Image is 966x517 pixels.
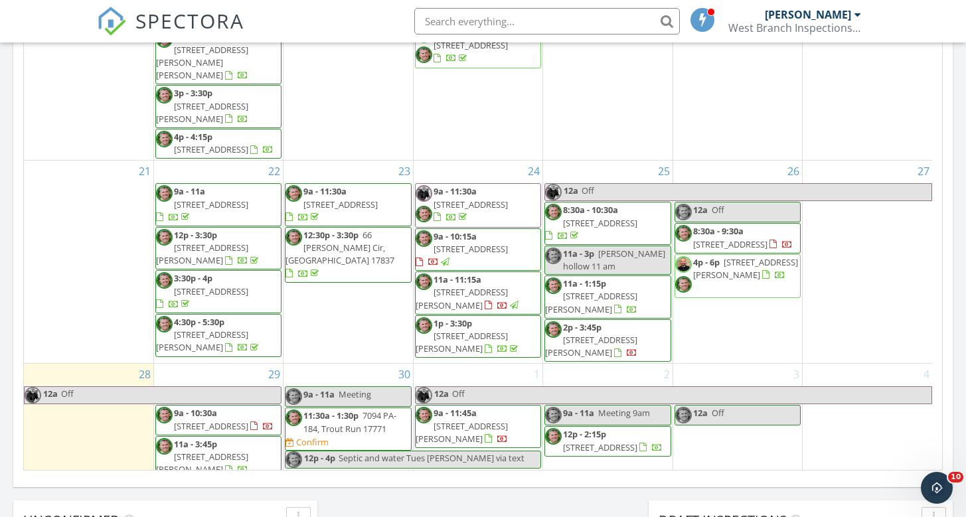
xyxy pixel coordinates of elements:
[285,409,302,426] img: radon_photo_.png
[174,438,217,450] span: 11a - 3:45p
[174,316,224,328] span: 4:30p - 5:30p
[153,161,283,364] td: Go to September 22, 2025
[174,131,274,155] a: 4p - 4:15p [STREET_ADDRESS]
[544,275,671,319] a: 11a - 1:15p [STREET_ADDRESS][PERSON_NAME]
[434,185,477,197] span: 9a - 11:30a
[174,143,248,155] span: [STREET_ADDRESS]
[693,256,720,268] span: 4p - 6p
[285,229,394,279] a: 12:30p - 3:30p 66 [PERSON_NAME] Cir, [GEOGRAPHIC_DATA] 17837
[416,407,508,444] a: 9a - 11:45a [STREET_ADDRESS][PERSON_NAME]
[156,131,173,147] img: radon_photo_.png
[563,407,594,419] span: 9a - 11a
[156,185,248,222] a: 9a - 11a [STREET_ADDRESS]
[285,185,302,202] img: radon_photo_.png
[416,206,432,222] img: radon_photo_.png
[156,87,248,124] a: 3p - 3:30p [STREET_ADDRESS][PERSON_NAME]
[598,407,650,419] span: Meeting 9am
[136,161,153,182] a: Go to September 21, 2025
[155,405,282,435] a: 9a - 10:30a [STREET_ADDRESS]
[24,161,153,364] td: Go to September 21, 2025
[673,161,802,364] td: Go to September 26, 2025
[545,248,562,264] img: radon_photo_.png
[434,387,449,404] span: 12a
[563,248,594,259] span: 11a - 3p
[156,316,261,353] a: 4:30p - 5:30p [STREET_ADDRESS][PERSON_NAME]
[285,436,329,449] a: Confirm
[543,161,673,364] td: Go to September 25, 2025
[285,183,411,226] a: 9a - 11:30a [STREET_ADDRESS]
[285,229,394,266] span: 66 [PERSON_NAME] Cir, [GEOGRAPHIC_DATA] 17837
[156,87,173,104] img: radon_photo_.png
[693,225,793,250] a: 8:30a - 9:30a [STREET_ADDRESS]
[61,388,74,400] span: Off
[545,184,562,200] img: 704819753.jpg
[156,329,248,353] span: [STREET_ADDRESS][PERSON_NAME]
[675,223,801,253] a: 8:30a - 9:30a [STREET_ADDRESS]
[135,7,244,35] span: SPECTORA
[563,441,637,453] span: [STREET_ADDRESS]
[416,317,432,334] img: radon_photo_.png
[156,272,248,309] a: 3:30p - 4p [STREET_ADDRESS]
[728,21,861,35] div: West Branch Inspections LLC
[434,198,508,210] span: [STREET_ADDRESS]
[415,228,541,271] a: 9a - 10:15a [STREET_ADDRESS]
[434,317,472,329] span: 1p - 3:30p
[948,472,963,482] span: 10
[174,285,248,297] span: [STREET_ADDRESS]
[693,407,708,419] span: 12a
[155,29,282,85] a: 2:30p - 2:45p [STREET_ADDRESS][PERSON_NAME][PERSON_NAME]
[434,185,508,222] a: 9a - 11:30a [STREET_ADDRESS]
[174,198,248,210] span: [STREET_ADDRESS]
[434,243,508,255] span: [STREET_ADDRESS]
[415,183,541,227] a: 9a - 11:30a [STREET_ADDRESS]
[545,428,562,445] img: radon_photo_.png
[156,272,173,289] img: radon_photo_.png
[296,437,329,447] div: Confirm
[155,129,282,159] a: 4p - 4:15p [STREET_ADDRESS]
[174,272,212,284] span: 3:30p - 4p
[661,364,673,385] a: Go to October 2, 2025
[712,407,724,419] span: Off
[434,273,481,285] span: 11a - 11:15a
[544,202,671,245] a: 8:30a - 10:30a [STREET_ADDRESS]
[416,387,432,404] img: 704819753.jpg
[303,229,359,241] span: 12:30p - 3:30p
[303,388,335,400] span: 9a - 11a
[156,242,248,266] span: [STREET_ADDRESS][PERSON_NAME]
[97,18,244,46] a: SPECTORA
[563,204,618,216] span: 8:30a - 10:30a
[285,451,302,468] img: radon_photo_.png
[803,161,932,364] td: Go to September 27, 2025
[921,472,953,504] iframe: Intercom live chat
[434,407,477,419] span: 9a - 11:45a
[693,238,767,250] span: [STREET_ADDRESS]
[416,286,508,311] span: [STREET_ADDRESS][PERSON_NAME]
[693,204,708,216] span: 12a
[563,428,663,453] a: 12p - 2:15p [STREET_ADDRESS]
[155,183,282,226] a: 9a - 11a [STREET_ADDRESS]
[675,407,692,423] img: radon_photo_.png
[303,409,396,434] span: 7094 PA-184, Trout Run 17771
[434,230,477,242] span: 9a - 10:15a
[544,426,671,456] a: 12p - 2:15p [STREET_ADDRESS]
[545,290,637,315] span: [STREET_ADDRESS][PERSON_NAME]
[675,225,692,242] img: radon_photo_.png
[285,407,411,451] a: 11:30a - 1:30p 7094 PA-184, Trout Run 17771 Confirm
[563,248,665,272] span: [PERSON_NAME] hollow 11 am
[675,256,692,273] img: hunter_photo.jpeg
[531,364,542,385] a: Go to October 1, 2025
[545,321,637,358] a: 2p - 3:45p [STREET_ADDRESS][PERSON_NAME]
[415,271,541,315] a: 11a - 11:15a [STREET_ADDRESS][PERSON_NAME]
[416,230,432,247] img: radon_photo_.png
[174,185,205,197] span: 9a - 11a
[174,131,212,143] span: 4p - 4:15p
[266,364,283,385] a: Go to September 29, 2025
[303,198,378,210] span: [STREET_ADDRESS]
[416,185,432,202] img: 704819753.jpg
[25,387,41,404] img: 704819753.jpg
[525,161,542,182] a: Go to September 24, 2025
[174,420,248,432] span: [STREET_ADDRESS]
[544,319,671,362] a: 2p - 3:45p [STREET_ADDRESS][PERSON_NAME]
[693,256,798,281] span: [STREET_ADDRESS][PERSON_NAME]
[156,407,173,423] img: radon_photo_.png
